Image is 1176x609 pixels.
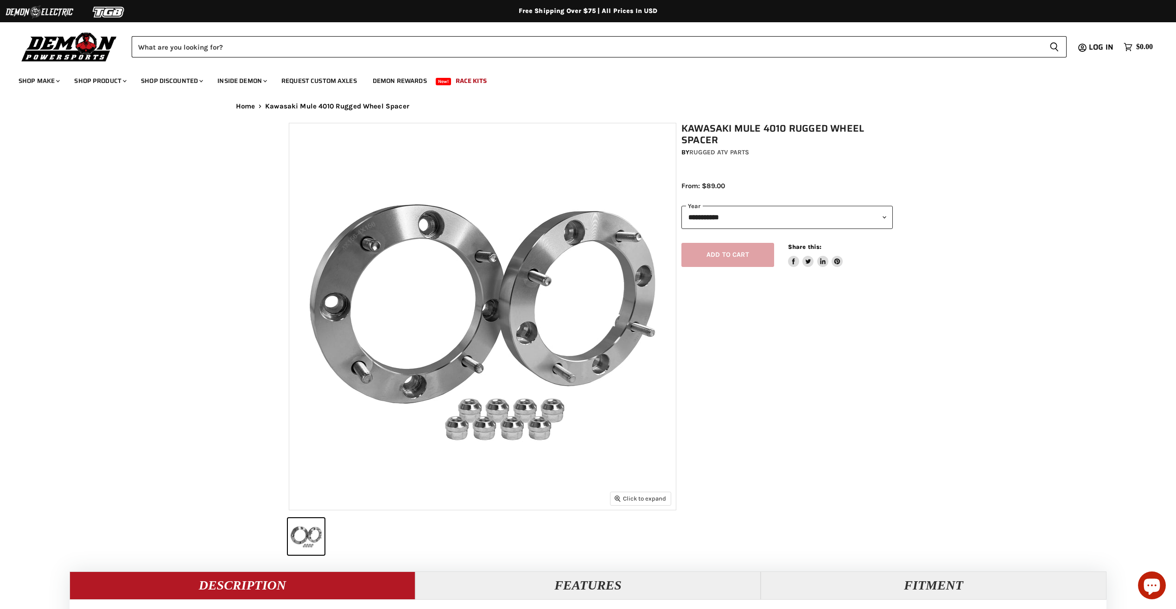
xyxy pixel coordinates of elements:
a: Shop Make [12,71,65,90]
span: Log in [1089,41,1113,53]
button: Search [1042,36,1067,57]
button: Features [415,571,761,599]
span: Click to expand [615,495,666,502]
a: Home [236,102,255,110]
a: Demon Rewards [366,71,434,90]
button: Kawasaki Mule 4010 Rugged Wheel Spacer thumbnail [288,518,324,555]
input: Search [132,36,1042,57]
a: Inside Demon [210,71,273,90]
button: Description [70,571,415,599]
a: $0.00 [1119,40,1157,54]
nav: Breadcrumbs [217,102,959,110]
img: Kawasaki Mule 4010 Rugged Wheel Spacer [289,123,676,510]
ul: Main menu [12,68,1151,90]
a: Race Kits [449,71,494,90]
a: Shop Discounted [134,71,209,90]
a: Request Custom Axles [274,71,364,90]
select: year [681,206,893,228]
img: Demon Electric Logo 2 [5,3,74,21]
a: Shop Product [67,71,132,90]
div: by [681,147,893,158]
span: $0.00 [1136,43,1153,51]
div: Free Shipping Over $75 | All Prices In USD [217,7,959,15]
inbox-online-store-chat: Shopify online store chat [1135,571,1169,602]
span: New! [436,78,451,85]
span: Share this: [788,243,821,250]
button: Click to expand [610,492,671,505]
span: Kawasaki Mule 4010 Rugged Wheel Spacer [265,102,409,110]
img: Demon Powersports [19,30,120,63]
span: From: $89.00 [681,182,725,190]
aside: Share this: [788,243,843,267]
img: TGB Logo 2 [74,3,144,21]
a: Log in [1085,43,1119,51]
form: Product [132,36,1067,57]
a: Rugged ATV Parts [689,148,749,156]
h1: Kawasaki Mule 4010 Rugged Wheel Spacer [681,123,893,146]
button: Fitment [761,571,1106,599]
